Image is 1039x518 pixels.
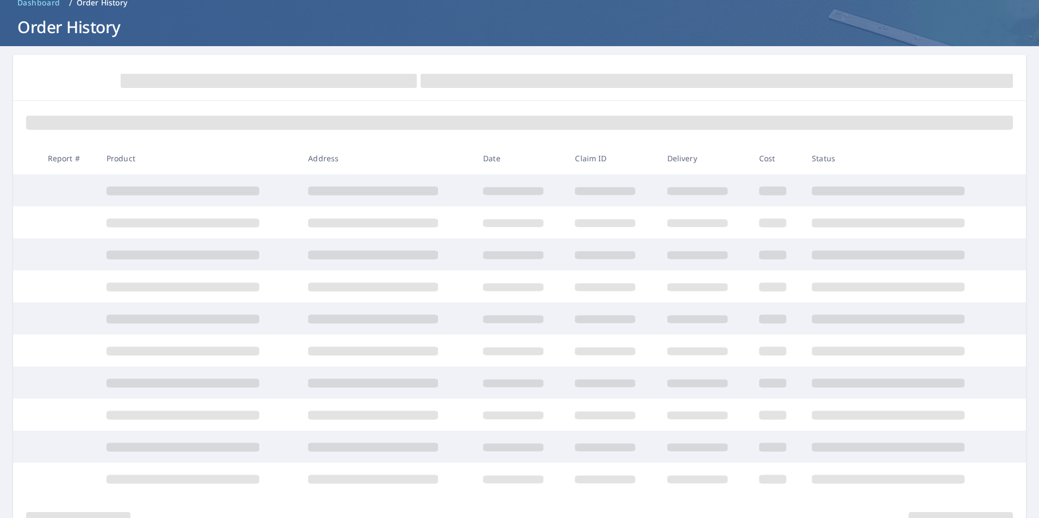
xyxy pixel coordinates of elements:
[750,142,803,174] th: Cost
[474,142,566,174] th: Date
[13,16,1026,38] h1: Order History
[803,142,1005,174] th: Status
[566,142,658,174] th: Claim ID
[98,142,300,174] th: Product
[299,142,474,174] th: Address
[39,142,98,174] th: Report #
[659,142,750,174] th: Delivery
